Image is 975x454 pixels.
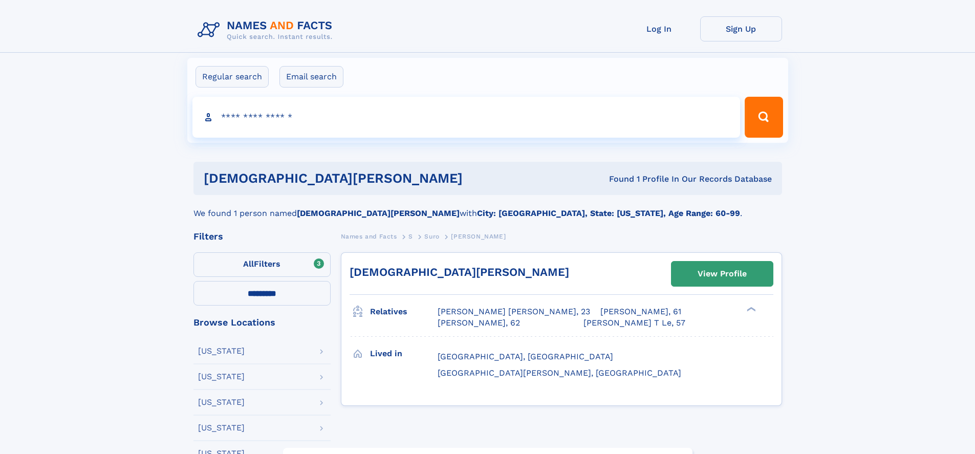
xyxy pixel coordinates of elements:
a: [PERSON_NAME] T Le, 57 [583,317,685,329]
div: We found 1 person named with . [193,195,782,220]
span: [GEOGRAPHIC_DATA], [GEOGRAPHIC_DATA] [438,352,613,361]
h1: [DEMOGRAPHIC_DATA][PERSON_NAME] [204,172,536,185]
a: [PERSON_NAME], 61 [600,306,681,317]
a: [PERSON_NAME], 62 [438,317,520,329]
span: S [408,233,413,240]
a: Log In [618,16,700,41]
h3: Lived in [370,345,438,362]
a: View Profile [671,262,773,286]
span: All [243,259,254,269]
span: [GEOGRAPHIC_DATA][PERSON_NAME], [GEOGRAPHIC_DATA] [438,368,681,378]
img: Logo Names and Facts [193,16,341,44]
a: Names and Facts [341,230,397,243]
b: City: [GEOGRAPHIC_DATA], State: [US_STATE], Age Range: 60-99 [477,208,740,218]
div: Found 1 Profile In Our Records Database [536,174,772,185]
label: Filters [193,252,331,277]
a: S [408,230,413,243]
a: [DEMOGRAPHIC_DATA][PERSON_NAME] [350,266,569,278]
a: [PERSON_NAME] [PERSON_NAME], 23 [438,306,590,317]
div: [US_STATE] [198,424,245,432]
label: Regular search [196,66,269,88]
label: Email search [279,66,343,88]
div: View Profile [698,262,747,286]
div: ❯ [744,306,756,313]
div: [US_STATE] [198,373,245,381]
b: [DEMOGRAPHIC_DATA][PERSON_NAME] [297,208,460,218]
h3: Relatives [370,303,438,320]
span: Suro [424,233,439,240]
a: Sign Up [700,16,782,41]
a: Suro [424,230,439,243]
div: Filters [193,232,331,241]
div: Browse Locations [193,318,331,327]
button: Search Button [745,97,783,138]
span: [PERSON_NAME] [451,233,506,240]
div: [US_STATE] [198,398,245,406]
input: search input [192,97,741,138]
div: [US_STATE] [198,347,245,355]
